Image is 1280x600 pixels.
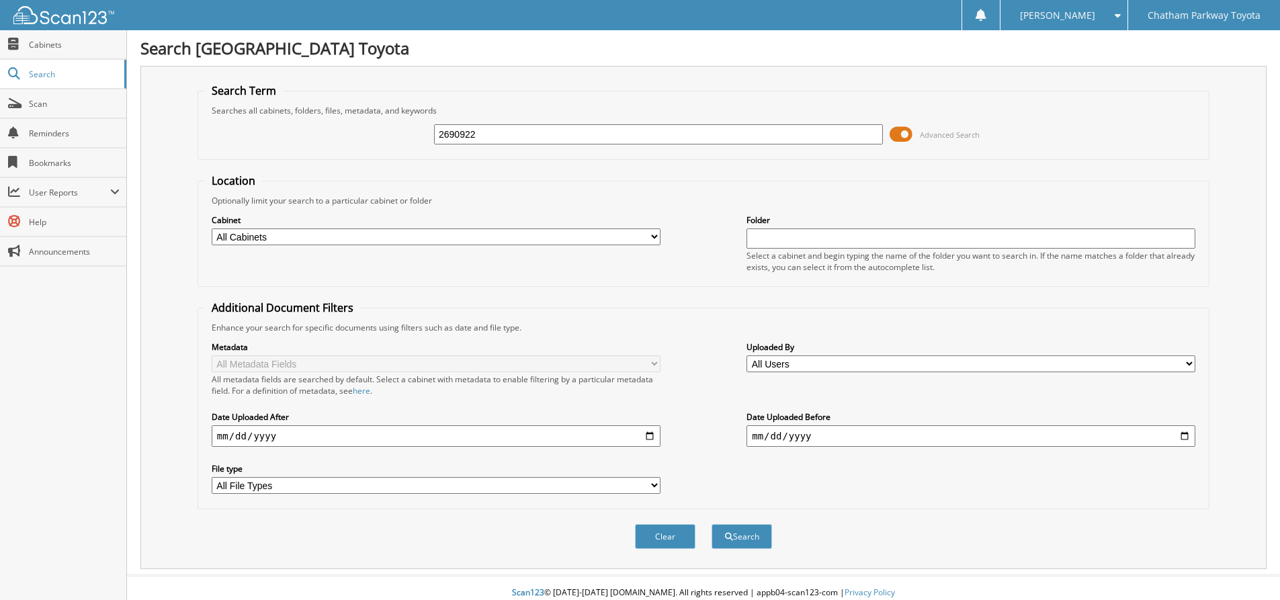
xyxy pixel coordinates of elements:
button: Search [712,524,772,549]
a: Privacy Policy [845,587,895,598]
a: here [353,385,370,396]
span: Chatham Parkway Toyota [1148,11,1261,19]
input: end [746,425,1195,447]
span: Bookmarks [29,157,120,169]
span: Reminders [29,128,120,139]
span: Advanced Search [920,130,980,140]
span: Scan123 [512,587,544,598]
span: Search [29,69,118,80]
label: Cabinet [212,214,660,226]
span: Cabinets [29,39,120,50]
div: Searches all cabinets, folders, files, metadata, and keywords [205,105,1202,116]
span: User Reports [29,187,110,198]
img: scan123-logo-white.svg [13,6,114,24]
legend: Additional Document Filters [205,300,360,315]
h1: Search [GEOGRAPHIC_DATA] Toyota [140,37,1267,59]
span: Help [29,216,120,228]
label: Date Uploaded After [212,411,660,423]
label: Date Uploaded Before [746,411,1195,423]
div: Select a cabinet and begin typing the name of the folder you want to search in. If the name match... [746,250,1195,273]
label: Metadata [212,341,660,353]
span: Announcements [29,246,120,257]
div: All metadata fields are searched by default. Select a cabinet with metadata to enable filtering b... [212,374,660,396]
span: Scan [29,98,120,110]
input: start [212,425,660,447]
div: Optionally limit your search to a particular cabinet or folder [205,195,1202,206]
legend: Search Term [205,83,283,98]
div: Enhance your search for specific documents using filters such as date and file type. [205,322,1202,333]
legend: Location [205,173,262,188]
label: File type [212,463,660,474]
label: Folder [746,214,1195,226]
button: Clear [635,524,695,549]
label: Uploaded By [746,341,1195,353]
span: [PERSON_NAME] [1020,11,1095,19]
